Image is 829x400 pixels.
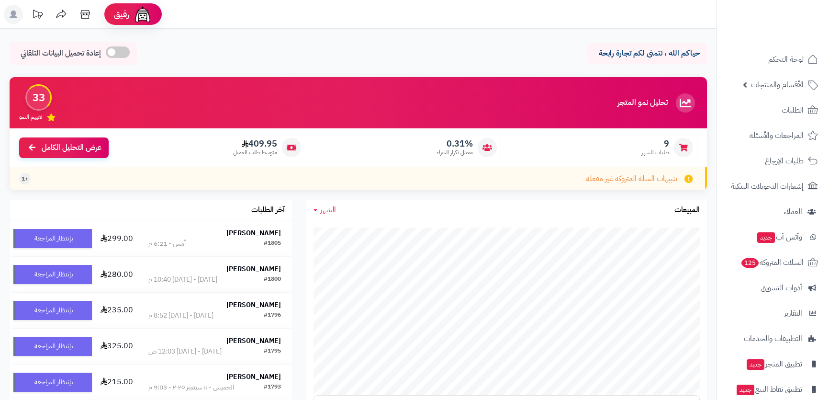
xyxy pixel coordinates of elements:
[264,275,281,285] div: #1800
[148,383,234,392] div: الخميس - ١١ سبتمبر ٢٠٢٥ - 9:03 م
[784,205,802,218] span: العملاء
[13,373,92,392] div: بإنتظار المراجعة
[723,200,823,223] a: العملاء
[740,256,804,269] span: السلات المتروكة
[437,138,473,149] span: 0.31%
[731,180,804,193] span: إشعارات التحويلات البنكية
[13,229,92,248] div: بإنتظار المراجعة
[723,175,823,198] a: إشعارات التحويلات البنكية
[226,372,281,382] strong: [PERSON_NAME]
[96,365,137,400] td: 215.00
[13,337,92,356] div: بإنتظار المراجعة
[617,99,668,107] h3: تحليل نمو المتجر
[314,205,336,216] a: الشهر
[148,347,222,356] div: [DATE] - [DATE] 12:03 ص
[784,307,802,320] span: التقارير
[114,9,129,20] span: رفيق
[19,113,42,121] span: تقييم النمو
[768,53,804,66] span: لوحة التحكم
[761,281,802,295] span: أدوات التسويق
[264,239,281,249] div: #1805
[148,311,213,320] div: [DATE] - [DATE] 8:52 م
[264,383,281,392] div: #1793
[723,302,823,325] a: التقارير
[751,78,804,91] span: الأقسام والمنتجات
[226,264,281,274] strong: [PERSON_NAME]
[674,206,700,215] h3: المبيعات
[641,138,669,149] span: 9
[741,258,759,268] span: 125
[320,204,336,216] span: الشهر
[233,138,277,149] span: 409.95
[765,154,804,168] span: طلبات الإرجاع
[226,228,281,238] strong: [PERSON_NAME]
[723,226,823,249] a: وآتس آبجديد
[148,275,217,285] div: [DATE] - [DATE] 10:40 م
[264,311,281,320] div: #1796
[594,48,700,59] p: حياكم الله ، نتمنى لكم تجارة رابحة
[723,327,823,350] a: التطبيقات والخدمات
[750,129,804,142] span: المراجعات والأسئلة
[13,301,92,320] div: بإنتظار المراجعة
[736,383,802,396] span: تطبيق نقاط البيع
[233,149,277,157] span: متوسط طلب العميل
[723,48,823,71] a: لوحة التحكم
[96,293,137,328] td: 235.00
[226,336,281,346] strong: [PERSON_NAME]
[723,149,823,172] a: طلبات الإرجاع
[21,48,101,59] span: إعادة تحميل البيانات التلقائي
[19,137,109,158] a: عرض التحليل الكامل
[264,347,281,356] div: #1795
[251,206,285,215] h3: آخر الطلبات
[96,329,137,364] td: 325.00
[737,385,754,395] span: جديد
[723,99,823,122] a: الطلبات
[723,124,823,147] a: المراجعات والأسئلة
[757,232,775,243] span: جديد
[25,5,49,26] a: تحديثات المنصة
[96,221,137,256] td: 299.00
[747,359,764,370] span: جديد
[133,5,152,24] img: ai-face.png
[782,103,804,117] span: الطلبات
[13,265,92,284] div: بإنتظار المراجعة
[723,353,823,376] a: تطبيق المتجرجديد
[641,149,669,157] span: طلبات الشهر
[723,276,823,299] a: أدوات التسويق
[96,257,137,292] td: 280.00
[42,142,101,153] span: عرض التحليل الكامل
[723,251,823,274] a: السلات المتروكة125
[148,239,186,249] div: أمس - 6:21 م
[746,357,802,371] span: تطبيق المتجر
[22,175,28,183] span: +1
[437,149,473,157] span: معدل تكرار الشراء
[586,173,677,184] span: تنبيهات السلة المتروكة غير مفعلة
[756,230,802,244] span: وآتس آب
[744,332,802,345] span: التطبيقات والخدمات
[226,300,281,310] strong: [PERSON_NAME]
